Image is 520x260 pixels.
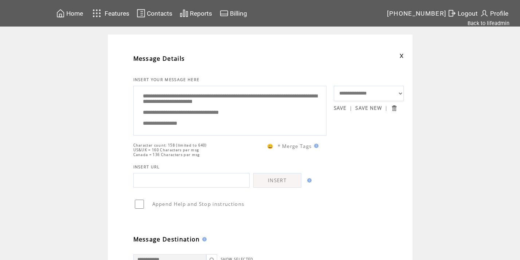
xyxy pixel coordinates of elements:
span: Billing [230,10,247,17]
span: | [385,105,388,111]
img: help.gif [312,144,318,148]
span: Message Destination [133,235,200,243]
a: Profile [479,8,509,19]
a: Logout [446,8,479,19]
span: 😀 [267,143,274,149]
span: Message Details [133,55,185,63]
a: SAVE [334,105,347,111]
a: Reports [179,8,213,19]
span: Logout [458,10,478,17]
span: INSERT URL [133,164,160,169]
span: Home [66,10,83,17]
img: exit.svg [447,9,456,18]
span: Profile [490,10,508,17]
img: creidtcard.svg [220,9,228,18]
span: INSERT YOUR MESSAGE HERE [133,77,200,82]
img: profile.svg [480,9,489,18]
img: help.gif [200,237,207,241]
span: Contacts [147,10,172,17]
a: Billing [219,8,248,19]
span: Character count: 158 (limited to 640) [133,143,207,148]
span: Append Help and Stop instructions [152,201,245,207]
a: SAVE NEW [355,105,382,111]
span: US&UK = 160 Characters per msg [133,148,199,152]
a: Features [89,6,130,20]
span: Features [105,10,129,17]
span: Canada = 136 Characters per msg [133,152,200,157]
img: features.svg [90,7,103,19]
img: contacts.svg [137,9,145,18]
img: home.svg [56,9,65,18]
span: Reports [190,10,212,17]
a: Back to lifeadmin [468,20,509,27]
span: | [349,105,352,111]
a: Home [55,8,84,19]
img: chart.svg [180,9,188,18]
a: Contacts [136,8,173,19]
input: Submit [391,105,398,112]
span: * Merge Tags [278,143,312,149]
span: [PHONE_NUMBER] [387,10,447,17]
img: help.gif [305,178,312,183]
a: INSERT [253,173,301,188]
